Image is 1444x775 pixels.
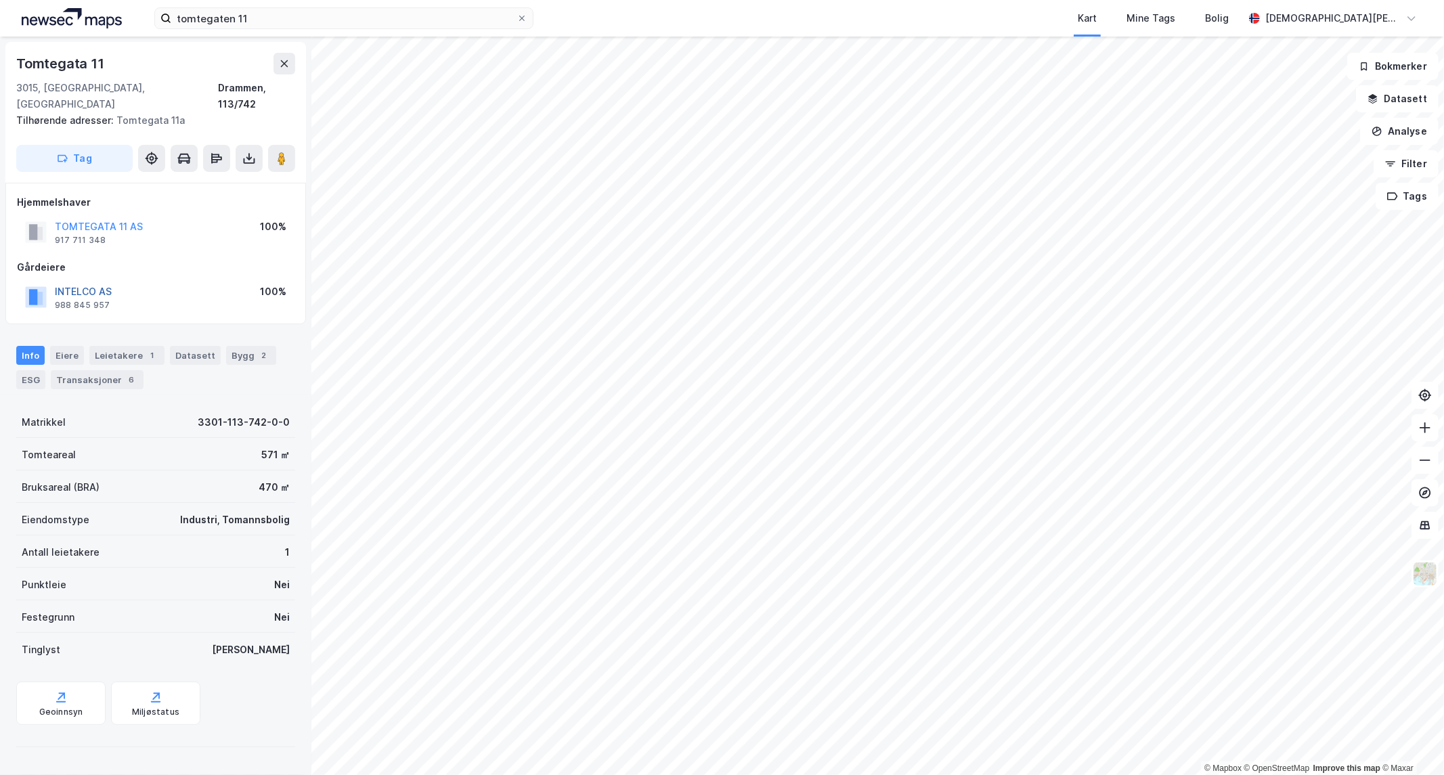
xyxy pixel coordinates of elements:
div: 1 [146,349,159,362]
div: [DEMOGRAPHIC_DATA][PERSON_NAME] [1265,10,1401,26]
a: Improve this map [1313,763,1380,773]
a: Mapbox [1204,763,1242,773]
div: 470 ㎡ [259,479,290,495]
div: Miljøstatus [132,707,179,717]
div: Geoinnsyn [39,707,83,717]
div: 100% [260,219,286,235]
div: ESG [16,370,45,389]
div: Eiendomstype [22,512,89,528]
div: Industri, Tomannsbolig [180,512,290,528]
div: Antall leietakere [22,544,100,560]
img: logo.a4113a55bc3d86da70a041830d287a7e.svg [22,8,122,28]
div: Tomtegata 11a [16,112,284,129]
button: Bokmerker [1347,53,1439,80]
input: Søk på adresse, matrikkel, gårdeiere, leietakere eller personer [171,8,517,28]
div: Punktleie [22,577,66,593]
div: Bygg [226,346,276,365]
div: Kontrollprogram for chat [1376,710,1444,775]
div: Leietakere [89,346,165,365]
div: Tomteareal [22,447,76,463]
div: Mine Tags [1126,10,1175,26]
div: Datasett [170,346,221,365]
div: Eiere [50,346,84,365]
div: Nei [274,577,290,593]
div: Transaksjoner [51,370,144,389]
div: Matrikkel [22,414,66,430]
img: Z [1412,561,1438,587]
div: Tomtegata 11 [16,53,107,74]
div: 3301-113-742-0-0 [198,414,290,430]
div: Festegrunn [22,609,74,625]
div: Bruksareal (BRA) [22,479,100,495]
div: 3015, [GEOGRAPHIC_DATA], [GEOGRAPHIC_DATA] [16,80,218,112]
div: 1 [285,544,290,560]
iframe: Chat Widget [1376,710,1444,775]
div: 571 ㎡ [261,447,290,463]
div: 100% [260,284,286,300]
div: [PERSON_NAME] [212,642,290,658]
div: Drammen, 113/742 [218,80,295,112]
div: 6 [125,373,138,386]
button: Tag [16,145,133,172]
div: 2 [257,349,271,362]
div: 988 845 957 [55,300,110,311]
span: Tilhørende adresser: [16,114,116,126]
div: Nei [274,609,290,625]
button: Filter [1374,150,1439,177]
button: Datasett [1356,85,1439,112]
div: Gårdeiere [17,259,294,275]
div: Bolig [1205,10,1229,26]
button: Analyse [1360,118,1439,145]
div: Info [16,346,45,365]
div: Tinglyst [22,642,60,658]
a: OpenStreetMap [1244,763,1310,773]
button: Tags [1376,183,1439,210]
div: Hjemmelshaver [17,194,294,211]
div: 917 711 348 [55,235,106,246]
div: Kart [1078,10,1097,26]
